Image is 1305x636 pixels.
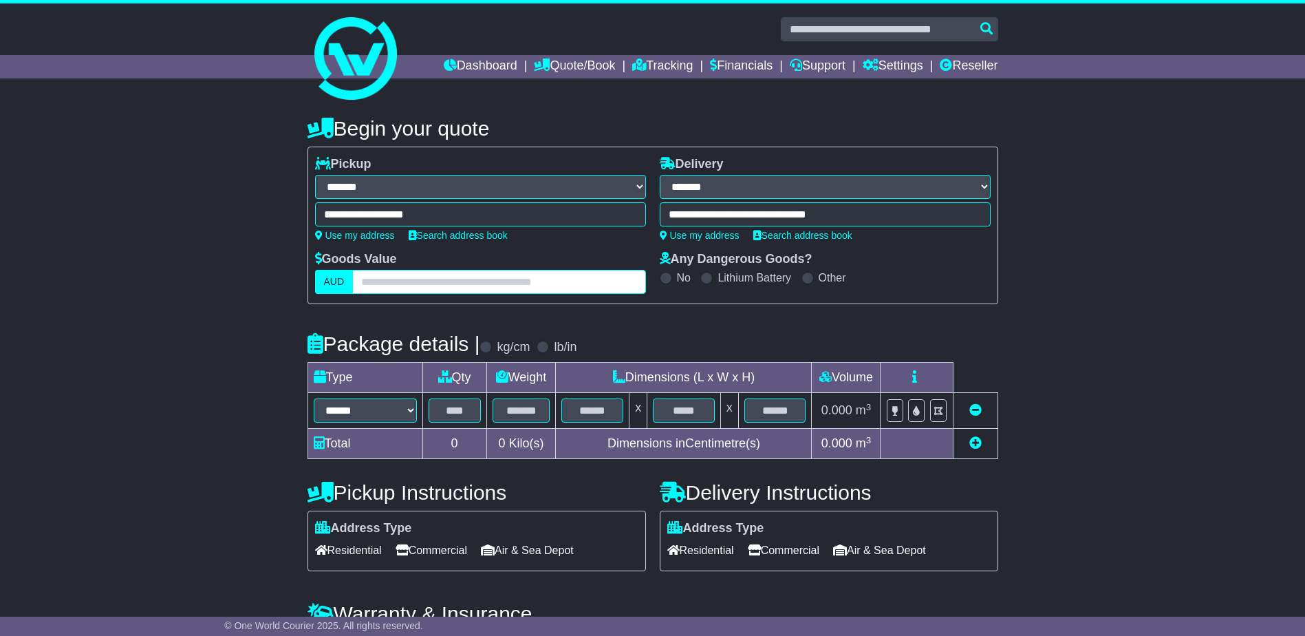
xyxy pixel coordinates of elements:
label: Goods Value [315,252,397,267]
sup: 3 [866,435,872,445]
td: Dimensions (L x W x H) [556,363,812,393]
td: Total [308,429,422,459]
h4: Begin your quote [308,117,998,140]
td: Qty [422,363,486,393]
label: Delivery [660,157,724,172]
label: No [677,271,691,284]
a: Remove this item [969,403,982,417]
a: Use my address [660,230,740,241]
a: Settings [863,55,923,78]
td: Kilo(s) [486,429,556,459]
label: AUD [315,270,354,294]
span: 0 [498,436,505,450]
span: Commercial [748,540,819,561]
label: Address Type [315,521,412,536]
span: Air & Sea Depot [481,540,574,561]
a: Support [790,55,845,78]
a: Search address book [753,230,852,241]
td: x [629,393,647,429]
a: Search address book [409,230,508,241]
span: Residential [667,540,734,561]
label: Any Dangerous Goods? [660,252,812,267]
span: Air & Sea Depot [833,540,926,561]
td: 0 [422,429,486,459]
label: Address Type [667,521,764,536]
h4: Delivery Instructions [660,481,998,504]
a: Use my address [315,230,395,241]
a: Quote/Book [534,55,615,78]
a: Dashboard [444,55,517,78]
td: x [720,393,738,429]
label: Pickup [315,157,371,172]
td: Type [308,363,422,393]
span: 0.000 [821,403,852,417]
td: Weight [486,363,556,393]
h4: Pickup Instructions [308,481,646,504]
h4: Package details | [308,332,480,355]
a: Add new item [969,436,982,450]
label: kg/cm [497,340,530,355]
a: Tracking [632,55,693,78]
span: 0.000 [821,436,852,450]
a: Reseller [940,55,997,78]
h4: Warranty & Insurance [308,602,998,625]
span: © One World Courier 2025. All rights reserved. [224,620,423,631]
label: lb/in [554,340,576,355]
td: Dimensions in Centimetre(s) [556,429,812,459]
span: m [856,403,872,417]
span: Commercial [396,540,467,561]
td: Volume [812,363,881,393]
span: Residential [315,540,382,561]
span: m [856,436,872,450]
label: Other [819,271,846,284]
sup: 3 [866,402,872,412]
a: Financials [710,55,773,78]
label: Lithium Battery [718,271,791,284]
